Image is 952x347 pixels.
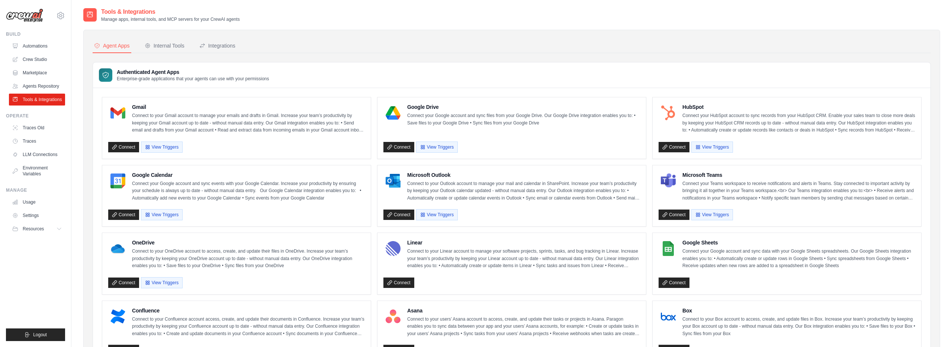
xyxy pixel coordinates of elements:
[9,40,65,52] a: Automations
[198,39,237,53] button: Integrations
[108,278,139,288] a: Connect
[682,112,915,134] p: Connect your HubSpot account to sync records from your HubSpot CRM. Enable your sales team to clo...
[407,239,640,246] h4: Linear
[691,209,733,220] button: View Triggers
[407,316,640,338] p: Connect to your users’ Asana account to access, create, and update their tasks or projects in Asa...
[6,328,65,341] button: Logout
[132,171,365,179] h4: Google Calendar
[9,149,65,160] a: LLM Connections
[9,196,65,208] a: Usage
[407,112,640,127] p: Connect your Google account and sync files from your Google Drive. Our Google Drive integration e...
[407,307,640,314] h4: Asana
[143,39,186,53] button: Internal Tools
[682,180,915,202] p: Connect your Teams workspace to receive notifications and alerts in Teams. Stay connected to impo...
[108,142,139,152] a: Connect
[416,209,458,220] button: View Triggers
[9,162,65,180] a: Environment Variables
[110,106,125,120] img: Gmail Logo
[141,142,183,153] button: View Triggers
[383,142,414,152] a: Connect
[407,103,640,111] h4: Google Drive
[659,278,689,288] a: Connect
[132,316,365,338] p: Connect to your Confluence account access, create, and update their documents in Confluence. Incr...
[132,112,365,134] p: Connect to your Gmail account to manage your emails and drafts in Gmail. Increase your team’s pro...
[659,210,689,220] a: Connect
[691,142,733,153] button: View Triggers
[9,223,65,235] button: Resources
[9,210,65,221] a: Settings
[407,180,640,202] p: Connect to your Outlook account to manage your mail and calendar in SharePoint. Increase your tea...
[659,142,689,152] a: Connect
[101,7,240,16] h2: Tools & Integrations
[9,80,65,92] a: Agents Repository
[682,248,915,270] p: Connect your Google account and sync data with your Google Sheets spreadsheets. Our Google Sheets...
[132,103,365,111] h4: Gmail
[416,142,458,153] button: View Triggers
[661,106,676,120] img: HubSpot Logo
[117,76,269,82] p: Enterprise-grade applications that your agents can use with your permissions
[132,239,365,246] h4: OneDrive
[386,241,401,256] img: Linear Logo
[661,309,676,324] img: Box Logo
[94,42,130,49] div: Agent Apps
[117,68,269,76] h3: Authenticated Agent Apps
[101,16,240,22] p: Manage apps, internal tools, and MCP servers for your CrewAI agents
[682,307,915,314] h4: Box
[108,210,139,220] a: Connect
[132,180,365,202] p: Connect your Google account and sync events with your Google Calendar. Increase your productivity...
[661,173,676,188] img: Microsoft Teams Logo
[386,173,401,188] img: Microsoft Outlook Logo
[682,103,915,111] h4: HubSpot
[6,187,65,193] div: Manage
[386,106,401,120] img: Google Drive Logo
[682,316,915,338] p: Connect to your Box account to access, create, and update files in Box. Increase your team’s prod...
[682,239,915,246] h4: Google Sheets
[386,309,401,324] img: Asana Logo
[9,94,65,106] a: Tools & Integrations
[9,53,65,65] a: Crew Studio
[661,241,676,256] img: Google Sheets Logo
[141,277,183,288] button: View Triggers
[199,42,235,49] div: Integrations
[132,248,365,270] p: Connect to your OneDrive account to access, create, and update their files in OneDrive. Increase ...
[145,42,184,49] div: Internal Tools
[383,278,414,288] a: Connect
[93,39,131,53] button: Agent Apps
[6,113,65,119] div: Operate
[141,209,183,220] button: View Triggers
[23,226,44,232] span: Resources
[110,173,125,188] img: Google Calendar Logo
[407,248,640,270] p: Connect to your Linear account to manage your software projects, sprints, tasks, and bug tracking...
[33,332,47,338] span: Logout
[132,307,365,314] h4: Confluence
[110,309,125,324] img: Confluence Logo
[9,122,65,134] a: Traces Old
[110,241,125,256] img: OneDrive Logo
[682,171,915,179] h4: Microsoft Teams
[9,135,65,147] a: Traces
[6,31,65,37] div: Build
[6,9,43,23] img: Logo
[407,171,640,179] h4: Microsoft Outlook
[383,210,414,220] a: Connect
[9,67,65,79] a: Marketplace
